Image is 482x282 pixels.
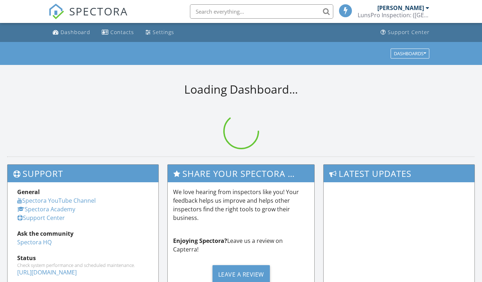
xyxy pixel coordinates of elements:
[8,165,158,182] h3: Support
[377,4,424,11] div: [PERSON_NAME]
[99,26,137,39] a: Contacts
[17,214,65,222] a: Support Center
[17,205,75,213] a: Spectora Academy
[17,262,149,268] div: Check system performance and scheduled maintenance.
[17,238,52,246] a: Spectora HQ
[358,11,429,19] div: LunsPro Inspection: (Atlanta)
[69,4,128,19] span: SPECTORA
[17,197,96,205] a: Spectora YouTube Channel
[168,165,314,182] h3: Share Your Spectora Experience
[48,10,128,25] a: SPECTORA
[143,26,177,39] a: Settings
[190,4,333,19] input: Search everything...
[173,237,227,245] strong: Enjoying Spectora?
[17,229,149,238] div: Ask the community
[153,29,174,36] div: Settings
[173,236,309,254] p: Leave us a review on Capterra!
[61,29,90,36] div: Dashboard
[17,268,77,276] a: [URL][DOMAIN_NAME]
[48,4,64,19] img: The Best Home Inspection Software - Spectora
[173,188,309,222] p: We love hearing from inspectors like you! Your feedback helps us improve and helps other inspecto...
[394,51,426,56] div: Dashboards
[388,29,430,36] div: Support Center
[110,29,134,36] div: Contacts
[378,26,433,39] a: Support Center
[17,254,149,262] div: Status
[17,188,40,196] strong: General
[324,165,474,182] h3: Latest Updates
[391,48,429,58] button: Dashboards
[50,26,93,39] a: Dashboard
